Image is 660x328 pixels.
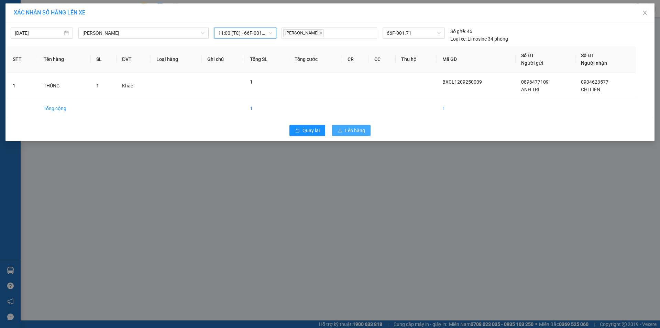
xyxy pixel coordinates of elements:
[250,79,253,85] span: 1
[642,10,648,15] span: close
[244,99,289,118] td: 1
[437,46,516,73] th: Mã GD
[521,87,539,92] span: ANH TRÍ
[201,31,205,35] span: down
[289,46,342,73] th: Tổng cước
[521,60,543,66] span: Người gửi
[7,73,38,99] td: 1
[450,35,508,43] div: Limosine 34 phòng
[244,46,289,73] th: Tổng SL
[283,29,324,37] span: [PERSON_NAME]
[450,28,466,35] span: Số ghế:
[38,99,91,118] td: Tổng cộng
[6,7,16,14] span: Gửi:
[151,46,202,73] th: Loại hàng
[396,46,437,73] th: Thu hộ
[450,28,472,35] div: 46
[332,125,371,136] button: uploadLên hàng
[345,127,365,134] span: Lên hàng
[14,9,85,16] span: XÁC NHẬN SỐ HÀNG LÊN XE
[581,79,608,85] span: 0904623577
[66,21,135,30] div: CHỊ HẠNH
[369,46,396,73] th: CC
[91,46,117,73] th: SL
[218,28,272,38] span: 11:00 (TC) - 66F-001.71
[82,28,205,38] span: Cao Lãnh - Hồ Chí Minh
[38,46,91,73] th: Tên hàng
[319,31,323,35] span: close
[66,6,135,21] div: [GEOGRAPHIC_DATA]
[581,60,607,66] span: Người nhận
[295,128,300,134] span: rollback
[338,128,342,134] span: upload
[581,87,600,92] span: CHỊ LIÊN
[202,46,245,73] th: Ghi chú
[437,99,516,118] td: 1
[7,46,38,73] th: STT
[342,46,369,73] th: CR
[302,127,320,134] span: Quay lại
[521,53,534,58] span: Số ĐT
[117,46,151,73] th: ĐVT
[6,6,61,22] div: BX [PERSON_NAME]
[38,73,91,99] td: THÙNG
[6,44,16,51] span: DĐ:
[289,125,325,136] button: rollbackQuay lại
[15,29,63,37] input: 12/09/2025
[6,40,53,76] span: BÁN CHẬU CÁI SẬY
[635,3,654,23] button: Close
[581,53,594,58] span: Số ĐT
[96,83,99,88] span: 1
[117,73,151,99] td: Khác
[66,30,135,39] div: 0909489126
[6,22,61,31] div: CÔ ÚT
[6,31,61,40] div: 0787846908
[450,35,466,43] span: Loại xe:
[387,28,440,38] span: 66F-001.71
[521,79,549,85] span: 0896477109
[442,79,482,85] span: BXCL1209250009
[66,6,82,13] span: Nhận:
